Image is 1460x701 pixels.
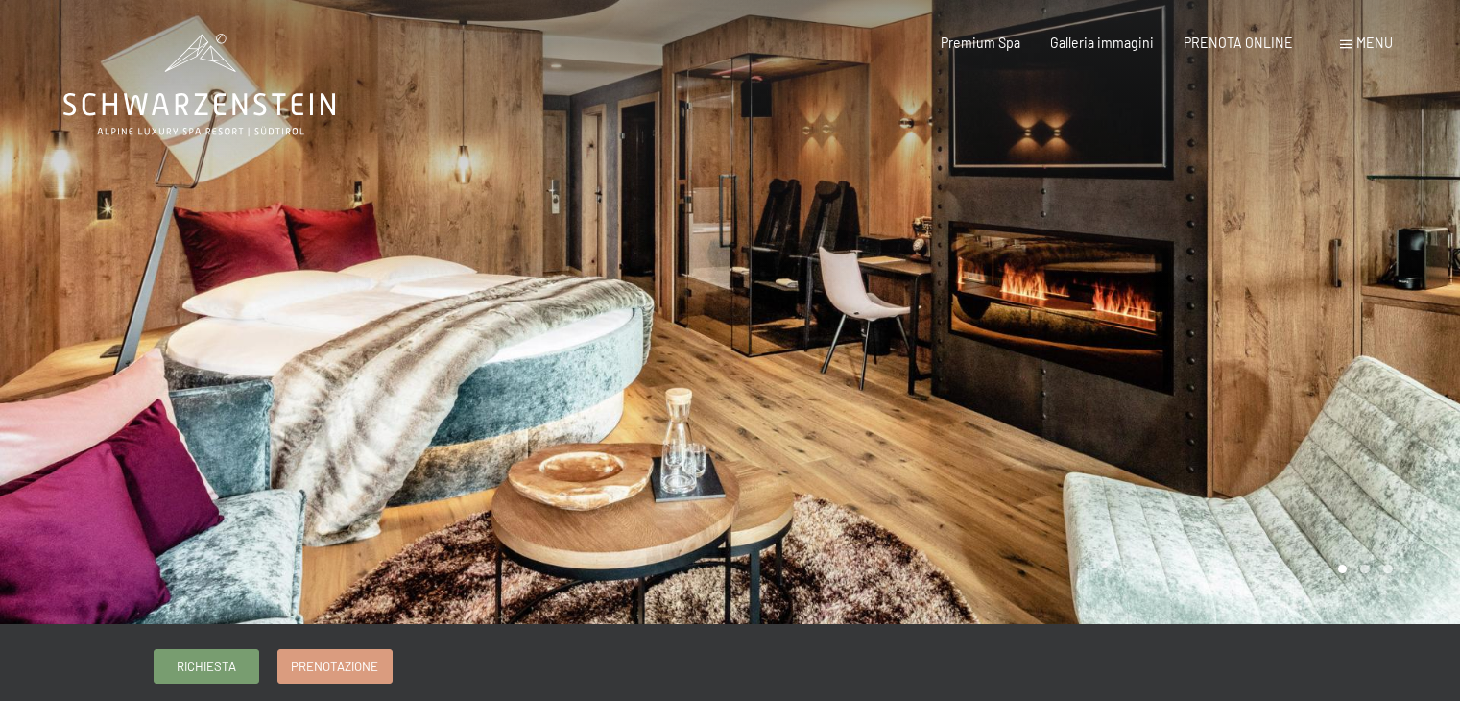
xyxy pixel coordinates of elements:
[291,658,378,675] span: Prenotazione
[155,650,258,682] a: Richiesta
[1050,35,1154,51] a: Galleria immagini
[1184,35,1293,51] a: PRENOTA ONLINE
[941,35,1020,51] a: Premium Spa
[1356,35,1393,51] span: Menu
[177,658,236,675] span: Richiesta
[278,650,391,682] a: Prenotazione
